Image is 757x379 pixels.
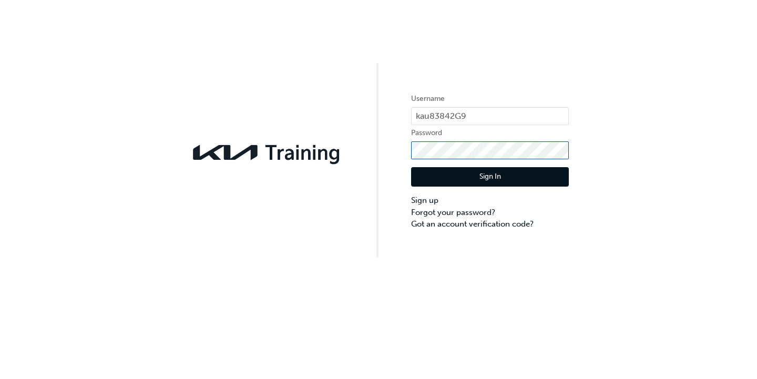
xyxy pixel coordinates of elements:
a: Forgot your password? [411,207,569,219]
a: Sign up [411,194,569,207]
button: Sign In [411,167,569,187]
img: kia-training [188,138,346,167]
a: Got an account verification code? [411,218,569,230]
label: Password [411,127,569,139]
input: Username [411,107,569,125]
label: Username [411,93,569,105]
